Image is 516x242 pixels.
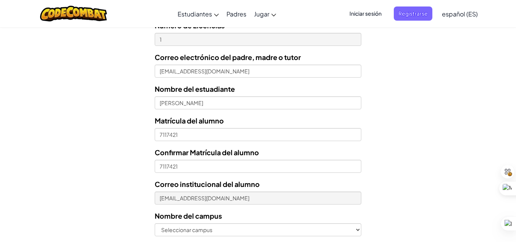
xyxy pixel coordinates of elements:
[254,10,269,18] span: Jugar
[394,6,432,21] button: Registrarse
[442,10,478,18] span: español (ES)
[155,83,235,94] label: Nombre del estuadiante
[438,3,482,24] a: español (ES)
[174,3,223,24] a: Estudiantes
[345,6,386,21] button: Iniciar sesión
[155,52,301,63] label: Correo electrónico del padre, madre o tutor
[155,115,224,126] label: Matrícula del alumno
[223,3,250,24] a: Padres
[155,210,222,221] label: Nombre del campus
[178,10,212,18] span: Estudiantes
[40,6,107,21] img: CodeCombat logo
[250,3,280,24] a: Jugar
[155,147,259,158] label: Confirmar Matrícula del alumno
[155,179,260,190] label: Correo institucional del alumno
